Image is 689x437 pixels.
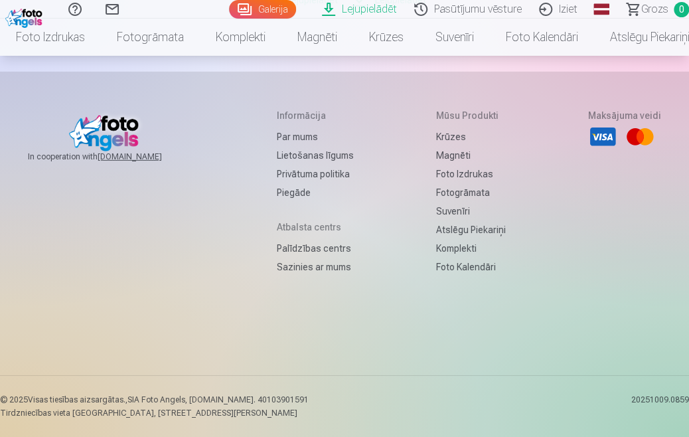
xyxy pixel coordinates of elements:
a: Palīdzības centrs [276,239,353,258]
li: Mastercard [625,122,654,151]
span: Grozs [641,1,668,17]
a: Krūzes [353,19,420,56]
a: Foto kalendāri [490,19,594,56]
a: Komplekti [200,19,281,56]
span: SIA Foto Angels, [DOMAIN_NAME]. 40103901591 [127,395,309,404]
a: Fotogrāmata [436,183,506,202]
a: Magnēti [436,146,506,165]
a: Piegāde [276,183,353,202]
a: Privātuma politika [276,165,353,183]
a: Par mums [276,128,353,146]
a: Foto izdrukas [436,165,506,183]
a: Suvenīri [436,202,506,220]
a: Foto kalendāri [436,258,506,276]
a: Sazinies ar mums [276,258,353,276]
a: Fotogrāmata [101,19,200,56]
a: Komplekti [436,239,506,258]
a: Krūzes [436,128,506,146]
span: 0 [674,2,689,17]
a: Magnēti [281,19,353,56]
h5: Informācija [276,109,353,122]
a: Suvenīri [420,19,490,56]
span: In cooperation with [28,151,194,162]
img: /fa1 [5,5,46,28]
p: 20251009.0859 [631,394,689,418]
h5: Maksājuma veidi [588,109,661,122]
a: Lietošanas līgums [276,146,353,165]
h5: Atbalsta centrs [276,220,353,234]
a: Atslēgu piekariņi [436,220,506,239]
a: [DOMAIN_NAME] [98,151,194,162]
h5: Mūsu produkti [436,109,506,122]
li: Visa [588,122,617,151]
